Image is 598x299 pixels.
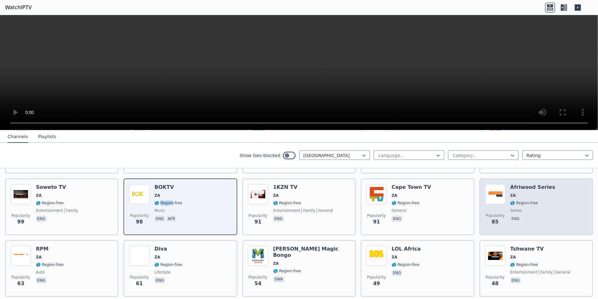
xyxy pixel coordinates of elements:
span: ZA [392,193,397,198]
h6: LOL Africa [392,246,421,252]
h6: RPM [36,246,64,252]
span: Popularity [11,275,30,280]
span: 61 [136,280,143,287]
span: general [554,270,570,275]
p: eng [392,270,402,276]
p: afr [166,216,176,222]
img: Diva [129,246,149,266]
p: eng [36,277,47,284]
p: swa [273,276,284,282]
span: 98 [136,218,143,226]
span: Popularity [130,213,149,218]
img: Afriwood Series [485,184,505,204]
h6: [PERSON_NAME] Magic Bongo [273,246,350,258]
span: lifestyle [154,270,170,275]
p: eng [273,216,284,222]
img: RPM [11,246,31,266]
h6: BOKTV [154,184,182,190]
img: 1KZN TV [248,184,268,204]
span: 🌎 Region-free [392,200,419,206]
span: family [65,208,78,213]
span: 91 [255,218,262,226]
span: series [510,208,522,213]
span: ZA [510,255,516,260]
span: 🌎 Region-free [154,200,182,206]
span: Popularity [130,275,149,280]
span: ZA [36,255,42,260]
span: 🌎 Region-free [392,262,419,267]
span: entertainment [273,208,301,213]
span: entertainment [36,208,63,213]
h6: Afriwood Series [510,184,555,190]
label: Show Geo-blocked [239,152,280,159]
button: Playlists [38,131,56,143]
h6: Diva [154,246,182,252]
span: 🌎 Region-free [154,262,182,267]
span: ZA [154,255,160,260]
span: 🌎 Region-free [36,200,64,206]
span: ZA [154,193,160,198]
h6: Cape Town TV [392,184,431,190]
span: 48 [492,280,498,287]
img: Maisha Magic Bongo [248,246,268,266]
a: WatchIPTV [5,4,32,11]
span: Popularity [249,275,267,280]
img: Cape Town TV [366,184,387,204]
span: general [317,208,333,213]
p: eng [392,216,402,222]
span: Popularity [249,213,267,218]
h6: 1KZN TV [273,184,333,190]
p: eng [510,216,521,222]
span: 85 [492,218,498,226]
span: 🌎 Region-free [273,268,301,274]
span: general [392,208,406,213]
span: ZA [36,193,42,198]
img: LOL Africa [366,246,387,266]
p: eng [36,216,47,222]
span: 91 [373,218,380,226]
span: ZA [392,255,397,260]
p: eng [510,277,521,284]
span: family [302,208,315,213]
span: 🌎 Region-free [510,200,538,206]
span: Popularity [367,275,386,280]
p: eng [154,216,165,222]
h6: Tshwane TV [510,246,571,252]
span: Popularity [11,213,30,218]
span: 99 [17,218,24,226]
span: auto [36,270,45,275]
span: 🌎 Region-free [36,262,64,267]
span: 49 [373,280,380,287]
span: 🌎 Region-free [510,262,538,267]
span: Popularity [486,275,505,280]
h6: Soweto TV [36,184,78,190]
span: family [539,270,553,275]
span: music [154,208,165,213]
span: Popularity [486,213,505,218]
span: 🌎 Region-free [273,200,301,206]
span: entertainment [510,270,538,275]
span: 54 [255,280,262,287]
p: eng [154,277,165,284]
span: Popularity [367,213,386,218]
img: Soweto TV [11,184,31,204]
button: Channels [8,131,28,143]
span: ZA [510,193,516,198]
img: Tshwane TV [485,246,505,266]
img: BOKTV [129,184,149,204]
span: ZA [273,261,279,266]
span: 63 [17,280,24,287]
span: ZA [273,193,279,198]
